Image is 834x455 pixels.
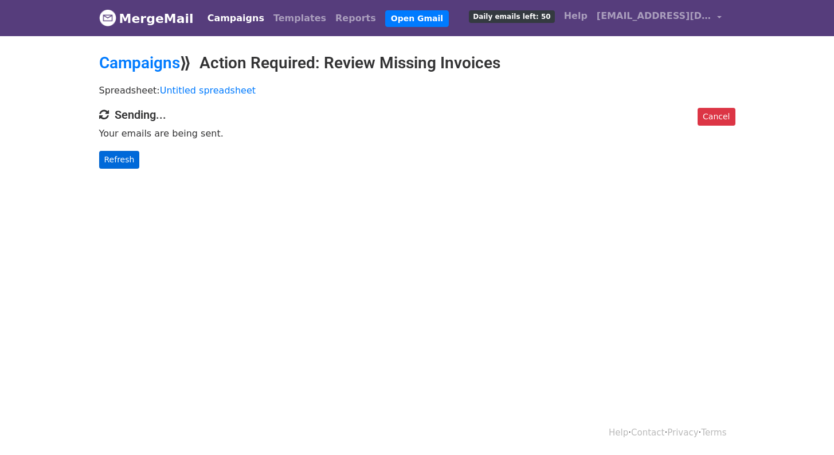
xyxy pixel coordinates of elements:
a: Help [609,427,628,438]
span: [EMAIL_ADDRESS][DOMAIN_NAME] [597,9,711,23]
h2: ⟫ Action Required: Review Missing Invoices [99,53,735,73]
a: [EMAIL_ADDRESS][DOMAIN_NAME] [592,5,726,32]
p: Spreadsheet: [99,84,735,96]
p: Your emails are being sent. [99,127,735,139]
a: Contact [631,427,664,438]
iframe: Chat Widget [777,400,834,455]
a: Open Gmail [385,10,449,27]
a: Templates [269,7,331,30]
a: MergeMail [99,6,194,30]
a: Cancel [698,108,735,126]
h4: Sending... [99,108,735,122]
img: MergeMail logo [99,9,116,26]
a: Terms [701,427,726,438]
a: Campaigns [99,53,180,72]
a: Daily emails left: 50 [464,5,559,28]
a: Reports [331,7,381,30]
a: Refresh [99,151,140,169]
a: Campaigns [203,7,269,30]
a: Privacy [667,427,698,438]
span: Daily emails left: 50 [469,10,554,23]
a: Help [559,5,592,28]
a: Untitled spreadsheet [160,85,256,96]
